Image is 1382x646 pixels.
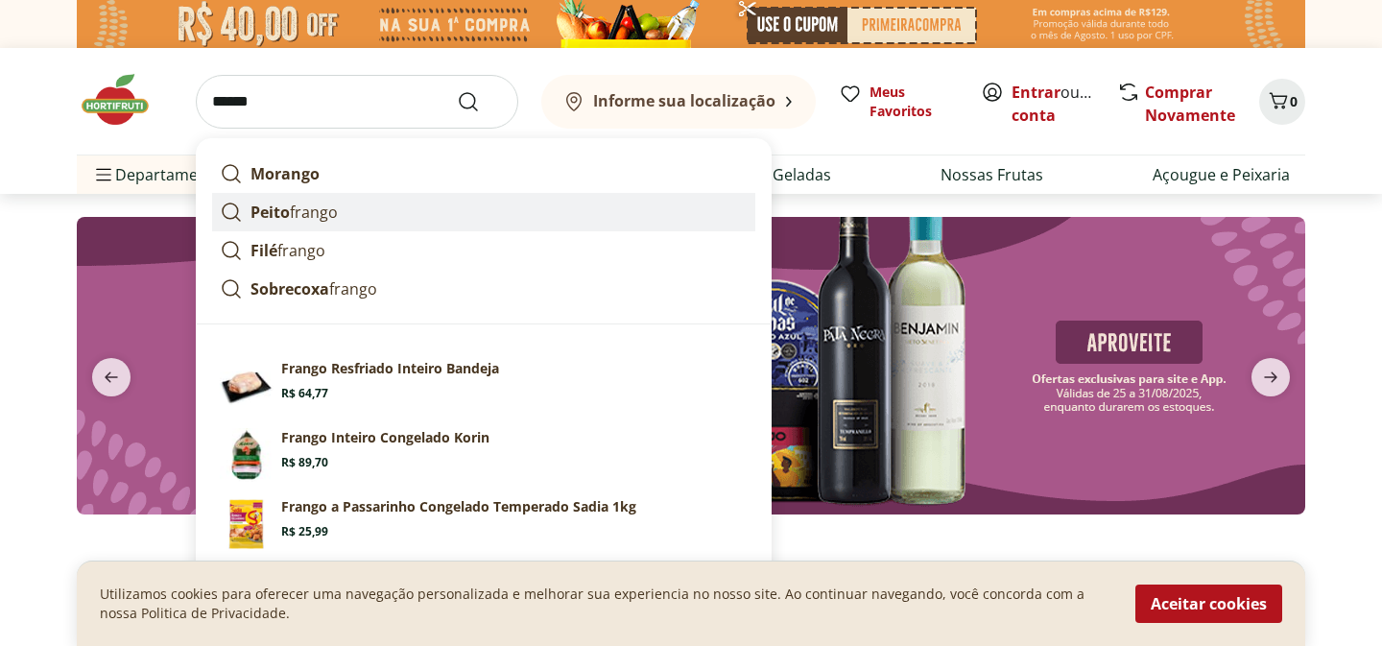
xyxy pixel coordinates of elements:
a: PrincipalFrango Inteiro Congelado KorinR$ 89,70 [212,420,755,490]
strong: Morango [250,163,320,184]
a: Meus Favoritos [839,83,958,121]
button: next [1236,358,1305,396]
a: Nossas Frutas [941,163,1043,186]
span: ou [1012,81,1097,127]
b: Informe sua localização [593,90,775,111]
img: Hortifruti [77,71,173,129]
a: Frango Carcaça[PERSON_NAME]R$ 44,75 [212,559,755,628]
a: Filéfrango [212,231,755,270]
span: 0 [1290,92,1298,110]
a: Morango [212,155,755,193]
span: R$ 89,70 [281,455,328,470]
p: Frango Resfriado Inteiro Bandeja [281,359,499,378]
img: Principal [220,428,274,482]
span: R$ 25,99 [281,524,328,539]
a: Peitofrango [212,193,755,231]
a: Entrar [1012,82,1060,103]
span: R$ 64,77 [281,386,328,401]
span: Departamentos [92,152,230,198]
img: Principal [220,359,274,413]
p: Frango a Passarinho Congelado Temperado Sadia 1kg [281,497,636,516]
button: Aceitar cookies [1135,585,1282,623]
button: Submit Search [457,90,503,113]
a: Comprar Novamente [1145,82,1235,126]
p: Frango Inteiro Congelado Korin [281,428,489,447]
a: Sobrecoxafrango [212,270,755,308]
button: Informe sua localização [541,75,816,129]
strong: Peito [250,202,290,223]
p: frango [250,277,377,300]
a: Açougue e Peixaria [1153,163,1290,186]
img: Principal [220,497,274,551]
p: frango [250,201,338,224]
a: Criar conta [1012,82,1117,126]
strong: Filé [250,240,277,261]
input: search [196,75,518,129]
button: Carrinho [1259,79,1305,125]
strong: Sobrecoxa [250,278,329,299]
button: previous [77,358,146,396]
p: Utilizamos cookies para oferecer uma navegação personalizada e melhorar sua experiencia no nosso ... [100,585,1112,623]
a: PrincipalFrango Resfriado Inteiro BandejaR$ 64,77 [212,351,755,420]
p: frango [250,239,325,262]
button: Menu [92,152,115,198]
a: PrincipalFrango a Passarinho Congelado Temperado Sadia 1kgR$ 25,99 [212,490,755,559]
span: Meus Favoritos [870,83,958,121]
